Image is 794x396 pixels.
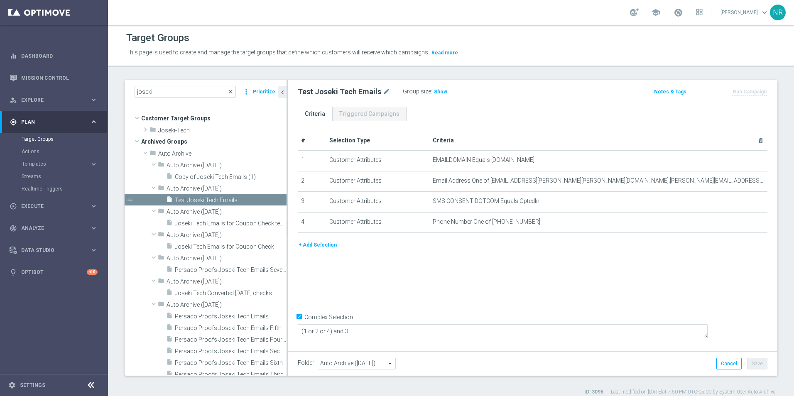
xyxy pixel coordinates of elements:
div: NR [770,5,786,20]
span: Templates [22,161,81,166]
a: Streams [22,173,86,180]
span: Auto Archive (2023-09-15) [167,301,287,308]
button: equalizer Dashboard [9,53,98,59]
div: Analyze [10,225,90,232]
span: Execute [21,204,90,209]
span: Joseki Tech Converted today checks [175,290,287,297]
div: +10 [87,269,98,275]
div: Templates keyboard_arrow_right [22,161,98,167]
span: Persado Proofs Joseki Tech Emails Fourth [175,336,287,343]
a: Criteria [298,107,332,121]
span: Persado Proofs Joseki Tech Emails Seventh [175,266,287,274]
i: more_vert [242,86,250,98]
div: Explore [10,96,90,104]
i: folder [158,231,164,240]
i: keyboard_arrow_right [90,202,98,210]
button: Read more [431,48,459,57]
td: 2 [298,171,326,192]
a: Dashboard [21,45,98,67]
span: Plan [21,120,90,125]
span: Customer Target Groups [141,112,287,124]
button: person_search Explore keyboard_arrow_right [9,97,98,103]
i: insert_drive_file [166,312,173,322]
i: insert_drive_file [166,359,173,368]
a: Realtime Triggers [22,186,86,192]
button: lightbulb Optibot +10 [9,269,98,276]
span: Persado Proofs Joseki Tech Emails [175,313,287,320]
span: EMAILDOMAIN Equals [DOMAIN_NAME] [433,156,534,164]
div: Templates [22,161,90,166]
td: Customer Attributes [326,150,429,171]
span: Criteria [433,137,454,144]
span: Data Studio [21,248,90,253]
td: 4 [298,212,326,233]
span: keyboard_arrow_down [760,8,769,17]
i: insert_drive_file [166,266,173,275]
h1: Target Groups [126,32,189,44]
i: lightbulb [10,269,17,276]
span: Persado Proofs Joseki Tech Emails Sixth [175,359,287,367]
div: Mission Control [10,67,98,89]
i: folder [149,126,156,136]
td: Customer Attributes [326,192,429,213]
div: Dashboard [10,45,98,67]
div: Data Studio [10,247,90,254]
i: keyboard_arrow_right [90,160,98,168]
button: Save [747,358,767,369]
a: Settings [20,383,45,388]
button: Prioritize [252,86,277,98]
span: Joseki-Tech [158,127,287,134]
span: SMS CONSENT DOTCOM Equals OptedIn [433,198,539,205]
div: Templates [22,158,107,170]
button: Mission Control [9,75,98,81]
td: 3 [298,192,326,213]
td: 1 [298,150,326,171]
i: folder [158,208,164,217]
span: Test Joseki Tech Emails [175,197,287,204]
label: Group size [403,88,431,95]
span: Auto Archive (2022-12-18) [167,185,287,192]
i: settings [8,381,16,389]
i: folder [158,184,164,194]
td: Customer Attributes [326,212,429,233]
div: Execute [10,203,90,210]
i: insert_drive_file [166,324,173,333]
i: equalizer [10,52,17,60]
span: Auto Archive (2023-01-12) [167,208,287,215]
div: Realtime Triggers [22,183,107,195]
a: Triggered Campaigns [332,107,407,121]
span: Auto Archive (2022-09-12) [167,162,287,169]
span: Persado Proofs Joseki Tech Emails Second [175,348,287,355]
span: Email Address One of [EMAIL_ADDRESS][PERSON_NAME][PERSON_NAME][DOMAIN_NAME],[PERSON_NAME][EMAIL_A... [433,177,764,184]
div: Data Studio keyboard_arrow_right [9,247,98,254]
i: folder [158,301,164,310]
span: school [651,8,660,17]
a: [PERSON_NAME]keyboard_arrow_down [720,6,770,19]
i: insert_drive_file [166,173,173,182]
span: Auto Archive (2023-07-21) [167,255,287,262]
button: chevron_left [278,86,287,98]
i: insert_drive_file [166,242,173,252]
span: Joseki Tech Emails for Coupon Check [175,243,287,250]
i: insert_drive_file [166,196,173,205]
span: Archived Groups [141,136,287,147]
div: Actions [22,145,107,158]
span: Joseki Tech Emails for Coupon Check test number 2 [175,220,287,227]
span: close [227,88,234,95]
i: folder [158,161,164,171]
label: Folder [298,359,314,367]
label: Last modified on [DATE] at 7:50 PM UTC-05:00 by System User Auto Archive [611,389,775,396]
i: folder [158,277,164,287]
label: : [431,88,432,95]
label: ID: 3096 [584,389,603,396]
i: track_changes [10,225,17,232]
span: Auto Archive (2023-07-29) [167,278,287,285]
i: keyboard_arrow_right [90,246,98,254]
button: track_changes Analyze keyboard_arrow_right [9,225,98,232]
span: Persado Proofs Joseki Tech Emails Third [175,371,287,378]
i: insert_drive_file [166,219,173,229]
i: folder [158,254,164,264]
